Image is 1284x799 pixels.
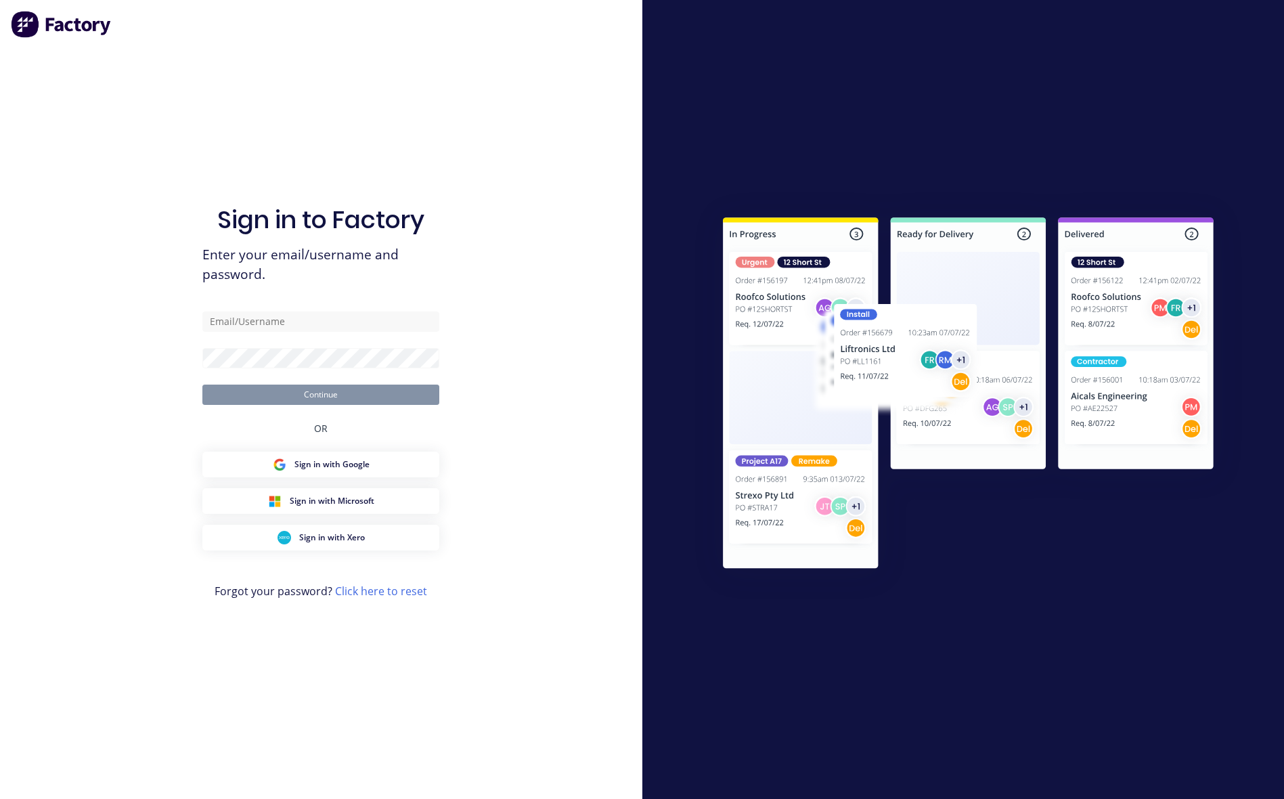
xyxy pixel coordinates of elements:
span: Enter your email/username and password. [202,245,439,284]
span: Sign in with Xero [299,532,365,544]
div: OR [314,405,328,452]
img: Sign in [693,190,1243,601]
span: Forgot your password? [215,583,427,599]
button: Xero Sign inSign in with Xero [202,525,439,550]
span: Sign in with Microsoft [290,495,374,507]
img: Google Sign in [273,458,286,471]
img: Factory [11,11,112,38]
h1: Sign in to Factory [217,205,424,234]
button: Google Sign inSign in with Google [202,452,439,477]
span: Sign in with Google [294,458,370,471]
a: Click here to reset [335,584,427,599]
button: Microsoft Sign inSign in with Microsoft [202,488,439,514]
input: Email/Username [202,311,439,332]
img: Microsoft Sign in [268,494,282,508]
button: Continue [202,385,439,405]
img: Xero Sign in [278,531,291,544]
